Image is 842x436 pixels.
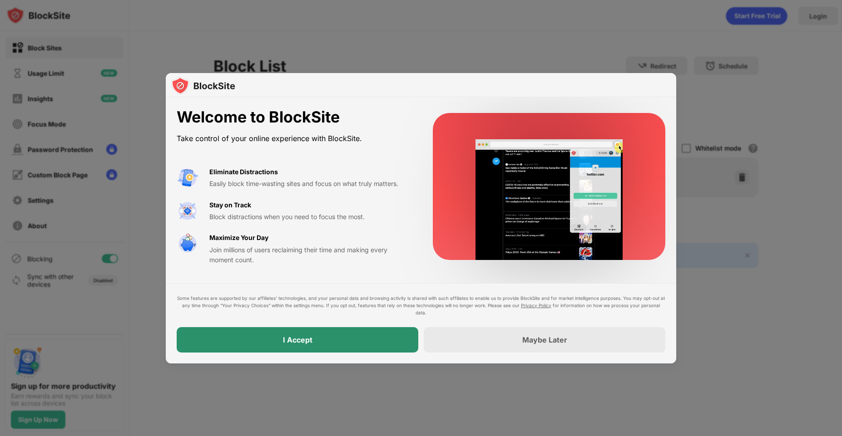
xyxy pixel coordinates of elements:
[177,200,198,222] img: value-focus.svg
[283,335,312,344] div: I Accept
[209,212,411,222] div: Block distractions when you need to focus the most.
[522,335,567,344] div: Maybe Later
[177,132,411,145] div: Take control of your online experience with BlockSite.
[177,167,198,189] img: value-avoid-distractions.svg
[209,245,411,265] div: Join millions of users reclaiming their time and making every moment count.
[177,108,411,127] div: Welcome to BlockSite
[209,200,251,210] div: Stay on Track
[521,303,551,308] a: Privacy Policy
[177,294,665,316] div: Some features are supported by our affiliates’ technologies, and your personal data and browsing ...
[209,233,268,243] div: Maximize Your Day
[177,233,198,255] img: value-safe-time.svg
[209,167,278,177] div: Eliminate Distractions
[209,179,411,189] div: Easily block time-wasting sites and focus on what truly matters.
[171,77,235,95] img: logo-blocksite.svg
